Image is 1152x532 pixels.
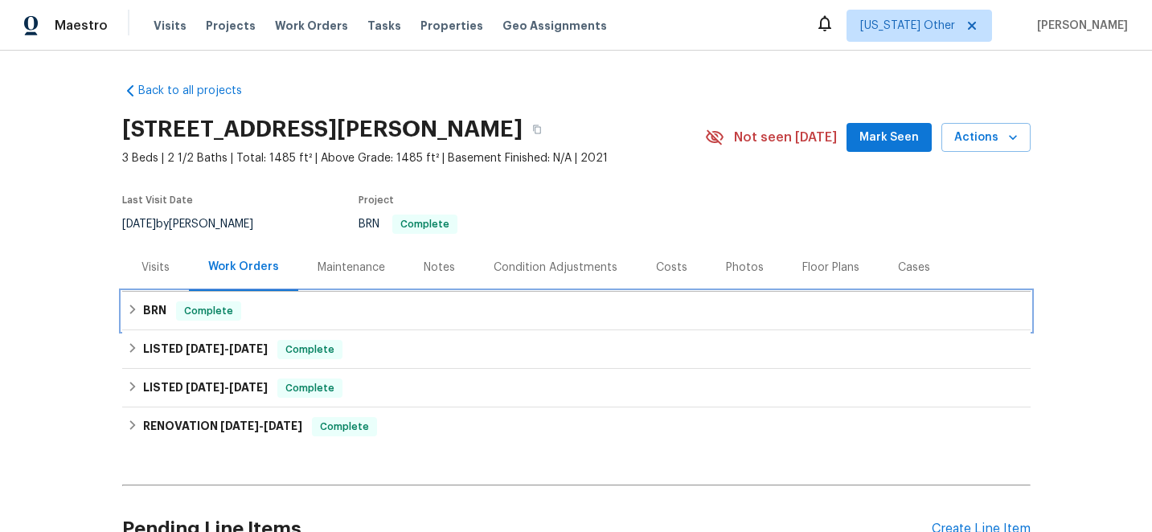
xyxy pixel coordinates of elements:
span: - [186,382,268,393]
span: BRN [359,219,457,230]
span: Last Visit Date [122,195,193,205]
span: Visits [154,18,187,34]
span: [DATE] [186,382,224,393]
span: Projects [206,18,256,34]
div: LISTED [DATE]-[DATE]Complete [122,330,1031,369]
span: [DATE] [186,343,224,354]
h6: LISTED [143,379,268,398]
div: Work Orders [208,259,279,275]
div: Condition Adjustments [494,260,617,276]
div: RENOVATION [DATE]-[DATE]Complete [122,407,1031,446]
div: Floor Plans [802,260,859,276]
span: [DATE] [229,343,268,354]
h6: RENOVATION [143,417,302,436]
span: Work Orders [275,18,348,34]
span: Properties [420,18,483,34]
span: Actions [954,128,1018,148]
span: Complete [394,219,456,229]
a: Back to all projects [122,83,277,99]
button: Actions [941,123,1031,153]
span: Complete [178,303,240,319]
span: [DATE] [122,219,156,230]
span: Complete [279,380,341,396]
span: Maestro [55,18,108,34]
span: Tasks [367,20,401,31]
span: [DATE] [229,382,268,393]
h6: BRN [143,301,166,321]
div: Visits [141,260,170,276]
span: Complete [314,419,375,435]
div: Maintenance [318,260,385,276]
span: [DATE] [264,420,302,432]
span: [PERSON_NAME] [1031,18,1128,34]
span: Mark Seen [859,128,919,148]
span: Complete [279,342,341,358]
span: Geo Assignments [502,18,607,34]
div: LISTED [DATE]-[DATE]Complete [122,369,1031,407]
div: Cases [898,260,930,276]
h2: [STREET_ADDRESS][PERSON_NAME] [122,121,523,137]
span: Project [359,195,394,205]
div: BRN Complete [122,292,1031,330]
button: Mark Seen [847,123,932,153]
span: 3 Beds | 2 1/2 Baths | Total: 1485 ft² | Above Grade: 1485 ft² | Basement Finished: N/A | 2021 [122,150,705,166]
span: - [220,420,302,432]
h6: LISTED [143,340,268,359]
button: Copy Address [523,115,551,144]
span: - [186,343,268,354]
span: [DATE] [220,420,259,432]
div: Photos [726,260,764,276]
div: Costs [656,260,687,276]
span: Not seen [DATE] [734,129,837,145]
span: [US_STATE] Other [860,18,955,34]
div: Notes [424,260,455,276]
div: by [PERSON_NAME] [122,215,273,234]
